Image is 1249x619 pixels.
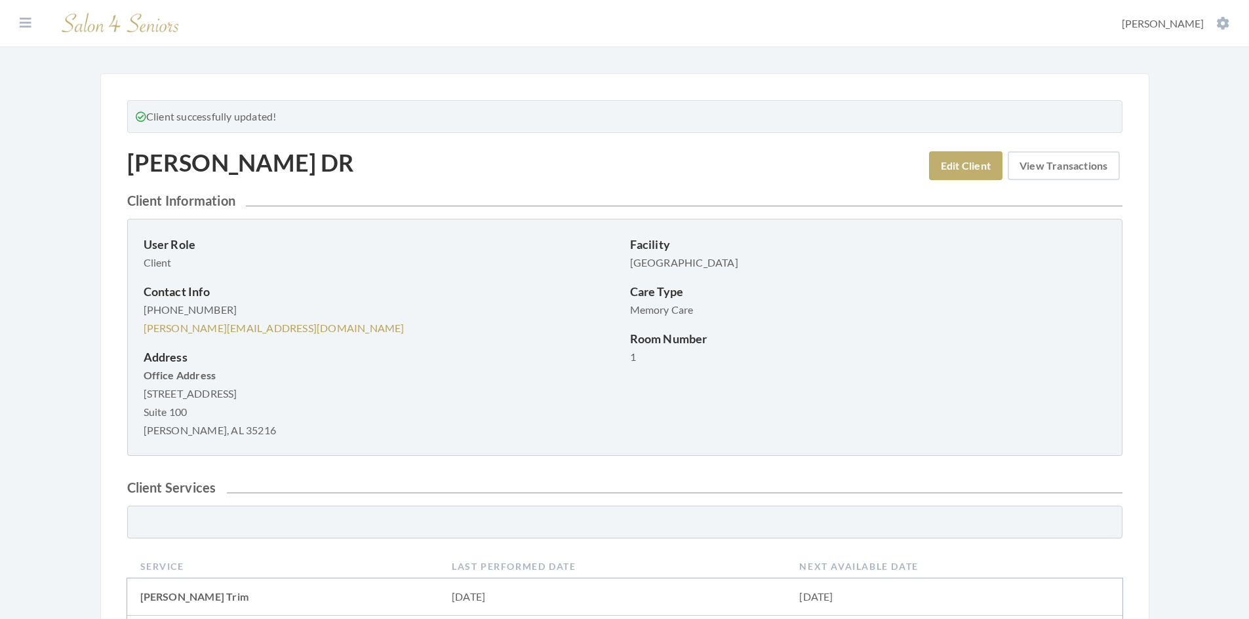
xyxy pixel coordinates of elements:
[786,554,1122,578] th: Next Available Date
[1122,17,1204,29] span: [PERSON_NAME]
[127,578,439,616] td: [PERSON_NAME] Trim
[144,369,216,381] strong: Office Address
[630,301,1106,319] p: Memory Care
[144,366,620,440] p: [STREET_ADDRESS] Suite 100 [PERSON_NAME], AL 35216
[786,578,1122,616] td: [DATE]
[1008,151,1119,180] a: View Transactions
[1118,16,1233,31] button: [PERSON_NAME]
[439,554,787,578] th: Last Performed Date
[127,100,1122,133] div: Client successfully updated!
[630,282,1106,301] p: Care Type
[144,282,620,301] p: Contact Info
[127,479,1122,495] h2: Client Services
[439,578,787,616] td: [DATE]
[144,322,405,334] a: [PERSON_NAME][EMAIL_ADDRESS][DOMAIN_NAME]
[144,348,620,366] p: Address
[630,348,1106,366] p: 1
[144,253,620,272] p: Client
[630,235,1106,253] p: Facility
[929,151,1002,180] a: Edit Client
[127,193,1122,208] h2: Client Information
[630,253,1106,272] p: [GEOGRAPHIC_DATA]
[127,149,355,177] h1: [PERSON_NAME] DR
[55,8,186,39] img: Salon 4 Seniors
[630,329,1106,348] p: Room Number
[144,303,237,316] span: [PHONE_NUMBER]
[127,554,439,578] th: Service
[144,235,620,253] p: User Role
